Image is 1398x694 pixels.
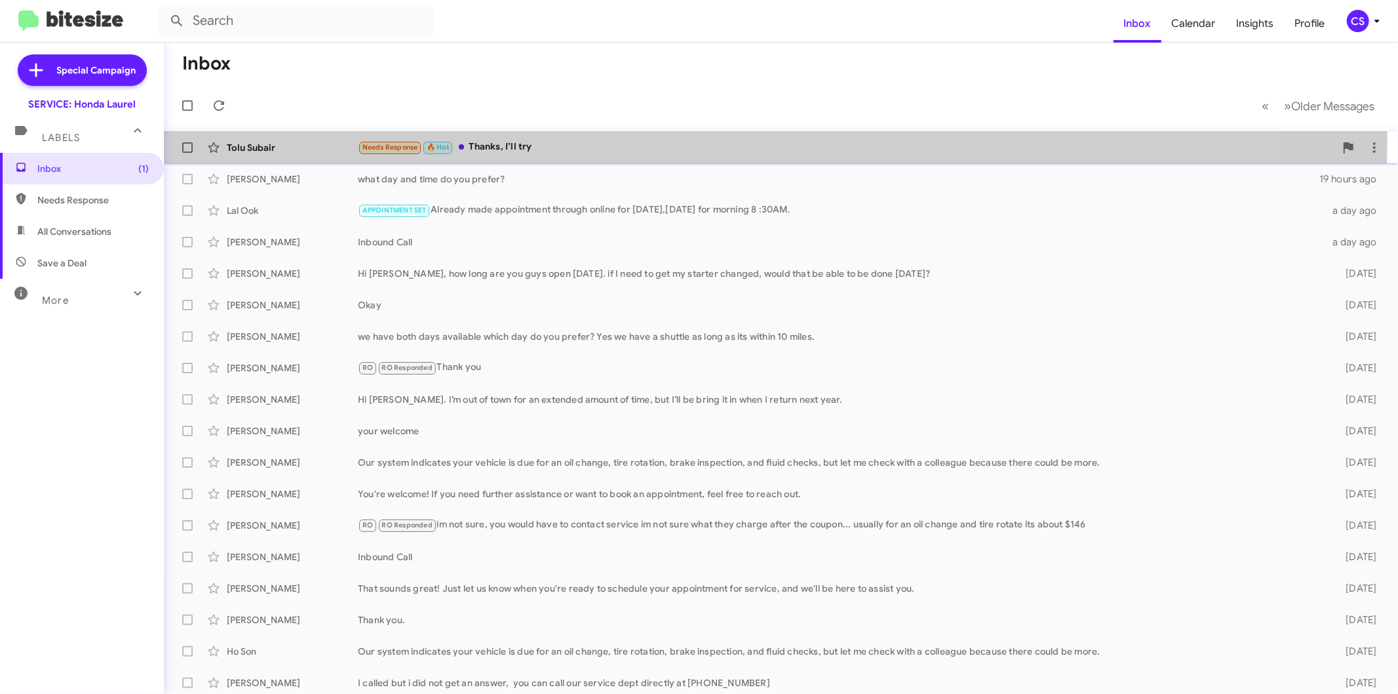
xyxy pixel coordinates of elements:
a: Calendar [1161,5,1226,43]
div: Ho Son [227,645,358,658]
div: [PERSON_NAME] [227,676,358,689]
div: [DATE] [1323,456,1388,469]
div: [PERSON_NAME] [227,267,358,280]
div: [DATE] [1323,645,1388,658]
h1: Inbox [182,53,231,74]
div: [PERSON_NAME] [227,173,358,186]
span: More [42,295,69,306]
div: [DATE] [1323,519,1388,532]
div: [PERSON_NAME] [227,582,358,595]
div: [PERSON_NAME] [227,393,358,406]
span: Special Campaign [57,64,136,77]
div: [DATE] [1323,676,1388,689]
span: RO [362,363,373,372]
div: Thank you. [358,613,1323,626]
span: Save a Deal [37,256,87,270]
div: [PERSON_NAME] [227,298,358,312]
span: 🔥 Hot [427,143,449,152]
div: [DATE] [1323,393,1388,406]
div: [PERSON_NAME] [227,519,358,532]
div: [PERSON_NAME] [227,330,358,343]
input: Search [159,5,434,37]
div: [PERSON_NAME] [227,361,358,375]
div: a day ago [1323,235,1388,249]
div: [PERSON_NAME] [227,424,358,438]
div: [PERSON_NAME] [227,613,358,626]
div: [DATE] [1323,613,1388,626]
a: Profile [1285,5,1336,43]
div: [DATE] [1323,267,1388,280]
div: [DATE] [1323,361,1388,375]
div: Thank you [358,360,1323,375]
span: Inbox [37,162,149,175]
span: RO Responded [381,363,432,372]
a: Special Campaign [18,54,147,86]
div: CS [1347,10,1369,32]
span: Needs Response [37,194,149,207]
div: Inbound Call [358,235,1323,249]
div: [DATE] [1323,550,1388,563]
span: » [1284,98,1291,114]
div: [DATE] [1323,424,1388,438]
div: [PERSON_NAME] [227,550,358,563]
div: That sounds great! Just let us know when you're ready to schedule your appointment for service, a... [358,582,1323,595]
div: [DATE] [1323,487,1388,500]
span: (1) [138,162,149,175]
div: Our system indicates your vehicle is due for an oil change, tire rotation, brake inspection, and ... [358,645,1323,658]
div: [PERSON_NAME] [227,487,358,500]
div: we have both days available which day do you prefer? Yes we have a shuttle as long as its within ... [358,330,1323,343]
button: CS [1336,10,1384,32]
span: RO Responded [381,521,432,529]
nav: Page navigation example [1254,92,1382,119]
span: RO [362,521,373,529]
div: what day and time do you prefer? [358,173,1319,186]
div: Hi [PERSON_NAME], how long are you guys open [DATE]. if I need to get my starter changed, would t... [358,267,1323,280]
div: im not sure, you would have to contact service im not sure what they charge after the coupon... u... [358,518,1323,533]
div: Hi [PERSON_NAME]. I’m out of town for an extended amount of time, but I’ll be bring it in when I ... [358,393,1323,406]
div: Already made appointment through online for [DATE],[DATE] for morning 8 :30AM. [358,203,1323,218]
div: Lal Ook [227,204,358,217]
div: [PERSON_NAME] [227,456,358,469]
a: Insights [1226,5,1285,43]
div: Thanks, I’ll try [358,140,1335,155]
span: Needs Response [362,143,418,152]
div: [PERSON_NAME] [227,235,358,249]
div: [DATE] [1323,582,1388,595]
div: I called but i did not get an answer, you can call our service dept directly at [PHONE_NUMBER] [358,676,1323,689]
div: You're welcome! If you need further assistance or want to book an appointment, feel free to reach... [358,487,1323,500]
button: Next [1276,92,1382,119]
div: Our system indicates your vehicle is due for an oil change, tire rotation, brake inspection, and ... [358,456,1323,469]
span: Older Messages [1291,99,1374,113]
div: a day ago [1323,204,1388,217]
span: « [1262,98,1269,114]
button: Previous [1254,92,1277,119]
span: APPOINTMENT SET [362,206,427,214]
div: Tolu Subair [227,141,358,154]
span: All Conversations [37,225,111,238]
div: 19 hours ago [1319,173,1388,186]
a: Inbox [1114,5,1161,43]
span: Labels [42,132,80,144]
div: SERVICE: Honda Laurel [28,98,136,111]
div: Okay [358,298,1323,312]
div: [DATE] [1323,298,1388,312]
div: your welcome [358,424,1323,438]
div: Inbound Call [358,550,1323,563]
div: [DATE] [1323,330,1388,343]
